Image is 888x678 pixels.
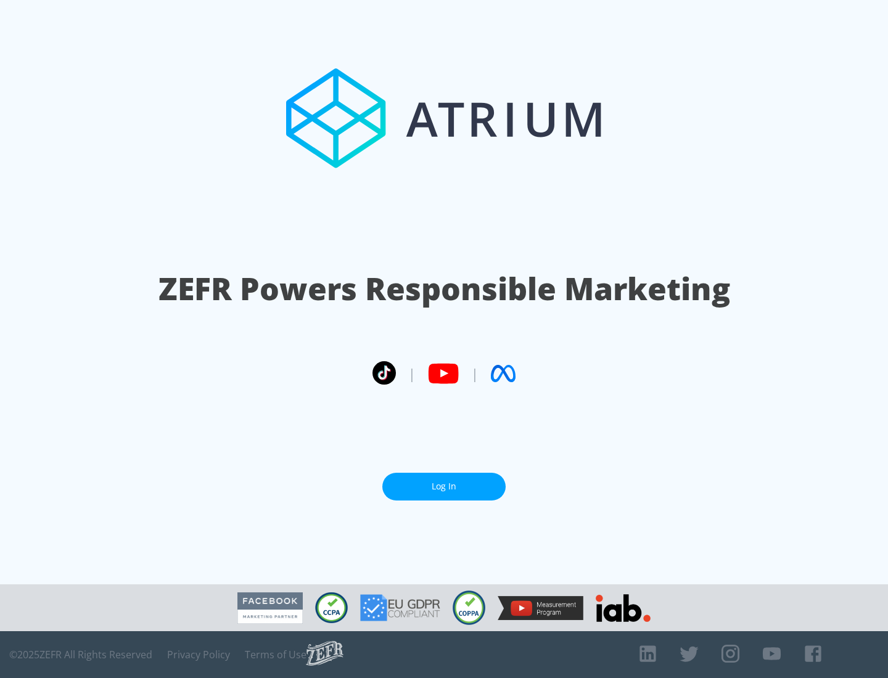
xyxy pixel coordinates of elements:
span: | [408,364,416,383]
img: Facebook Marketing Partner [237,592,303,624]
span: © 2025 ZEFR All Rights Reserved [9,648,152,661]
a: Log In [382,473,506,500]
img: GDPR Compliant [360,594,440,621]
a: Terms of Use [245,648,306,661]
span: | [471,364,479,383]
h1: ZEFR Powers Responsible Marketing [158,268,730,310]
a: Privacy Policy [167,648,230,661]
img: CCPA Compliant [315,592,348,623]
img: YouTube Measurement Program [498,596,583,620]
img: IAB [596,594,651,622]
img: COPPA Compliant [453,590,485,625]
